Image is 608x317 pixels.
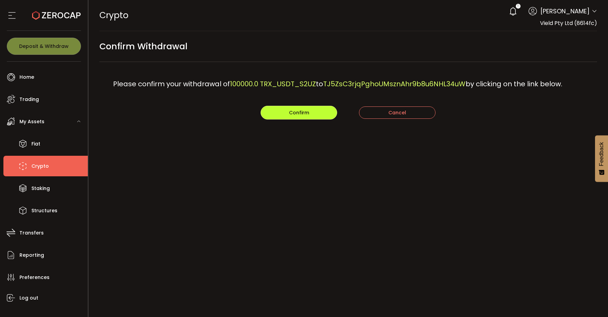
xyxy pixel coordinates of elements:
span: Deposit & Withdraw [19,44,69,49]
button: Cancel [359,106,436,119]
span: Transfers [19,228,44,238]
span: Fiat [31,139,40,149]
span: Crypto [31,161,49,171]
span: by clicking on the link below. [466,79,562,89]
button: Feedback - Show survey [595,135,608,182]
span: Confirm [289,109,309,116]
span: to [316,79,323,89]
span: 100000.0 TRX_USDT_S2UZ [230,79,316,89]
span: Reporting [19,250,44,260]
span: Preferences [19,272,50,282]
span: Confirm Withdrawal [99,39,188,54]
span: Home [19,72,34,82]
span: Crypto [99,9,128,21]
span: TJ5ZsC3rjqPghoUMsznAhr9b8u6NHL34uW [323,79,466,89]
span: My Assets [19,117,44,127]
span: Vield Pty Ltd (8614fc) [540,19,597,27]
button: Deposit & Withdraw [7,38,81,55]
span: Log out [19,293,38,303]
span: Feedback [598,142,605,166]
span: Cancel [388,109,406,116]
span: Structures [31,206,57,216]
iframe: Chat Widget [574,284,608,317]
span: Trading [19,94,39,104]
button: Confirm [261,106,337,119]
span: Staking [31,183,50,193]
span: 1 [517,4,519,9]
span: [PERSON_NAME] [540,7,590,16]
span: Please confirm your withdrawal of [113,79,230,89]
